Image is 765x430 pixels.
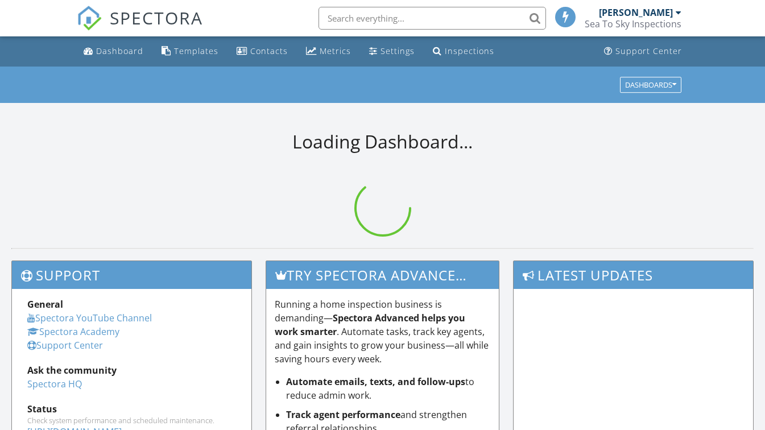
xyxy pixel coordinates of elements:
div: Sea To Sky Inspections [585,18,681,30]
img: The Best Home Inspection Software - Spectora [77,6,102,31]
a: Dashboard [79,41,148,62]
div: Status [27,402,236,416]
div: Support Center [615,46,682,56]
div: Inspections [445,46,494,56]
div: Templates [174,46,218,56]
h3: Support [12,261,251,289]
div: Contacts [250,46,288,56]
a: Support Center [599,41,687,62]
button: Dashboards [620,77,681,93]
h3: Try spectora advanced [DATE] [266,261,499,289]
a: Metrics [301,41,355,62]
a: Spectora HQ [27,378,82,390]
a: Templates [157,41,223,62]
strong: Track agent performance [286,408,400,421]
div: Dashboards [625,81,676,89]
li: to reduce admin work. [286,375,490,402]
div: Metrics [320,46,351,56]
a: Contacts [232,41,292,62]
a: SPECTORA [77,15,203,39]
a: Inspections [428,41,499,62]
a: Spectora Academy [27,325,119,338]
div: Check system performance and scheduled maintenance. [27,416,236,425]
p: Running a home inspection business is demanding— . Automate tasks, track key agents, and gain ins... [275,297,490,366]
div: Dashboard [96,46,143,56]
input: Search everything... [319,7,546,30]
strong: Automate emails, texts, and follow-ups [286,375,465,388]
a: Settings [365,41,419,62]
div: Ask the community [27,363,236,377]
span: SPECTORA [110,6,203,30]
h3: Latest Updates [514,261,753,289]
a: Support Center [27,339,103,352]
strong: General [27,298,63,311]
strong: Spectora Advanced helps you work smarter [275,312,465,338]
div: Settings [381,46,415,56]
div: [PERSON_NAME] [599,7,673,18]
a: Spectora YouTube Channel [27,312,152,324]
